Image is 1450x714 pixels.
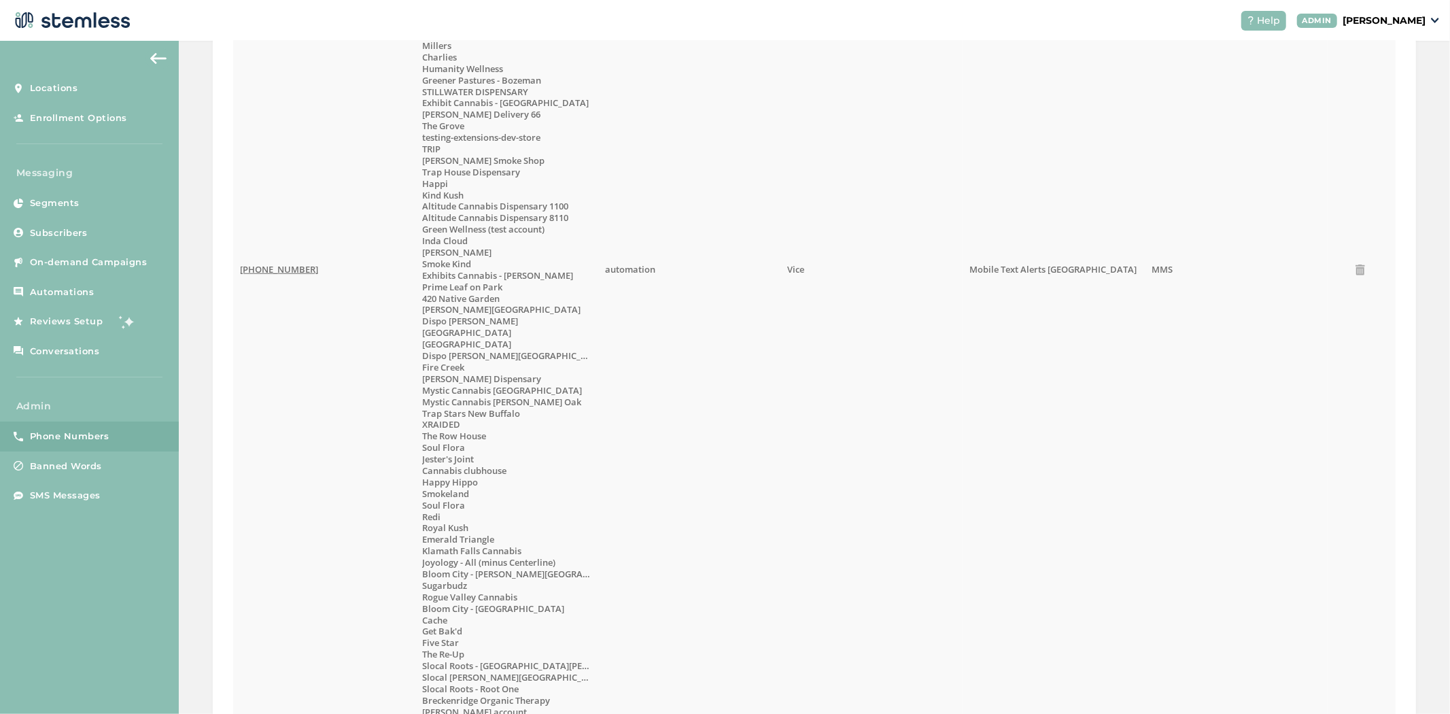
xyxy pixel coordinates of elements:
[30,286,94,299] span: Automations
[30,345,100,358] span: Conversations
[30,112,127,125] span: Enrollment Options
[1247,16,1255,24] img: icon-help-white-03924b79.svg
[11,7,131,34] img: logo-dark-0685b13c.svg
[969,264,1138,275] label: Mobile Text Alerts NC
[30,197,80,210] span: Segments
[30,430,109,443] span: Phone Numbers
[1343,14,1426,28] p: [PERSON_NAME]
[1258,14,1281,28] span: Help
[240,263,318,275] span: [PHONE_NUMBER]
[240,264,409,275] label: (833) 615-4060
[30,315,103,328] span: Reviews Setup
[1382,649,1450,714] iframe: Chat Widget
[1152,264,1321,275] label: MMS
[787,264,956,275] label: Vice
[1431,18,1439,23] img: icon_down-arrow-small-66adaf34.svg
[969,263,1137,275] span: Mobile Text Alerts [GEOGRAPHIC_DATA]
[30,460,102,473] span: Banned Words
[1152,263,1173,275] span: MMS
[605,263,655,275] span: automation
[30,226,88,240] span: Subscribers
[30,489,101,503] span: SMS Messages
[150,53,167,64] img: icon-arrow-back-accent-c549486e.svg
[787,263,804,275] span: Vice
[605,264,774,275] label: automation
[1297,14,1338,28] div: ADMIN
[114,308,141,335] img: glitter-stars-b7820f95.gif
[30,82,78,95] span: Locations
[30,256,148,269] span: On-demand Campaigns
